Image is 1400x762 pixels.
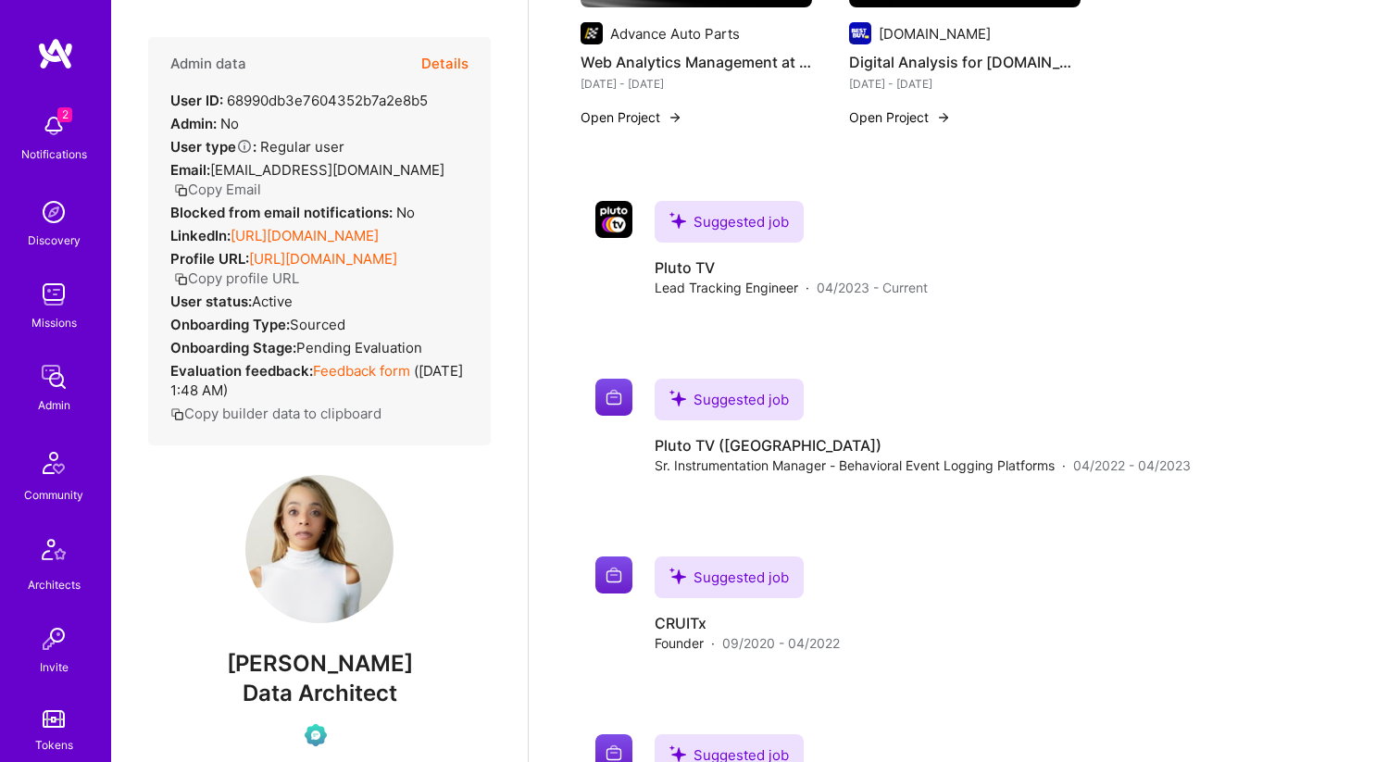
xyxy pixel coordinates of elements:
[21,144,87,164] div: Notifications
[174,269,299,288] button: Copy profile URL
[817,278,928,297] span: 04/2023 - Current
[581,22,603,44] img: Company logo
[38,395,70,415] div: Admin
[581,50,812,74] h4: Web Analytics Management at Advance Auto Parts
[849,107,951,127] button: Open Project
[849,50,1081,74] h4: Digital Analysis for [DOMAIN_NAME]
[170,362,313,380] strong: Evaluation feedback:
[174,272,188,286] i: icon Copy
[170,91,428,110] div: 68990db3e7604352b7a2e8b5
[24,485,83,505] div: Community
[305,724,327,746] img: Evaluation Call Pending
[668,110,682,125] img: arrow-right
[170,204,396,221] strong: Blocked from email notifications:
[170,339,296,356] strong: Onboarding Stage:
[669,390,686,406] i: icon SuggestedTeams
[170,293,252,310] strong: User status:
[31,313,77,332] div: Missions
[595,201,632,238] img: Company logo
[849,22,871,44] img: Company logo
[170,407,184,421] i: icon Copy
[170,316,290,333] strong: Onboarding Type:
[174,183,188,197] i: icon Copy
[655,201,804,243] div: Suggested job
[170,138,256,156] strong: User type :
[669,568,686,584] i: icon SuggestedTeams
[595,379,632,416] img: Company logo
[40,657,69,677] div: Invite
[936,110,951,125] img: arrow-right
[669,212,686,229] i: icon SuggestedTeams
[170,203,415,222] div: No
[35,358,72,395] img: admin teamwork
[170,361,469,400] div: ( [DATE] 1:48 AM )
[43,710,65,728] img: tokens
[655,556,804,598] div: Suggested job
[252,293,293,310] span: Active
[35,735,73,755] div: Tokens
[170,115,217,132] strong: Admin:
[655,456,1055,475] span: Sr. Instrumentation Manager - Behavioral Event Logging Platforms
[711,633,715,653] span: ·
[148,650,491,678] span: [PERSON_NAME]
[669,745,686,762] i: icon SuggestedTeams
[236,138,253,155] i: Help
[313,362,410,380] a: Feedback form
[170,114,239,133] div: No
[28,231,81,250] div: Discovery
[296,339,422,356] span: Pending Evaluation
[655,435,1191,456] h4: Pluto TV ([GEOGRAPHIC_DATA])
[581,107,682,127] button: Open Project
[655,613,840,633] h4: CRUITx
[35,107,72,144] img: bell
[28,575,81,594] div: Architects
[31,441,76,485] img: Community
[170,227,231,244] strong: LinkedIn:
[210,161,444,179] span: [EMAIL_ADDRESS][DOMAIN_NAME]
[806,278,809,297] span: ·
[849,74,1081,94] div: [DATE] - [DATE]
[655,633,704,653] span: Founder
[35,194,72,231] img: discovery
[249,250,397,268] a: [URL][DOMAIN_NAME]
[581,74,812,94] div: [DATE] - [DATE]
[290,316,345,333] span: sourced
[655,257,928,278] h4: Pluto TV
[31,531,76,575] img: Architects
[243,680,397,706] span: Data Architect
[722,633,840,653] span: 09/2020 - 04/2022
[231,227,379,244] a: [URL][DOMAIN_NAME]
[595,556,632,593] img: Company logo
[170,137,344,156] div: Regular user
[57,107,72,122] span: 2
[1062,456,1066,475] span: ·
[879,24,991,44] div: [DOMAIN_NAME]
[170,250,249,268] strong: Profile URL:
[174,180,261,199] button: Copy Email
[1073,456,1191,475] span: 04/2022 - 04/2023
[170,161,210,179] strong: Email:
[245,475,394,623] img: User Avatar
[35,276,72,313] img: teamwork
[655,278,798,297] span: Lead Tracking Engineer
[170,56,246,72] h4: Admin data
[610,24,740,44] div: Advance Auto Parts
[170,404,381,423] button: Copy builder data to clipboard
[35,620,72,657] img: Invite
[170,92,223,109] strong: User ID:
[421,37,469,91] button: Details
[655,379,804,420] div: Suggested job
[37,37,74,70] img: logo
